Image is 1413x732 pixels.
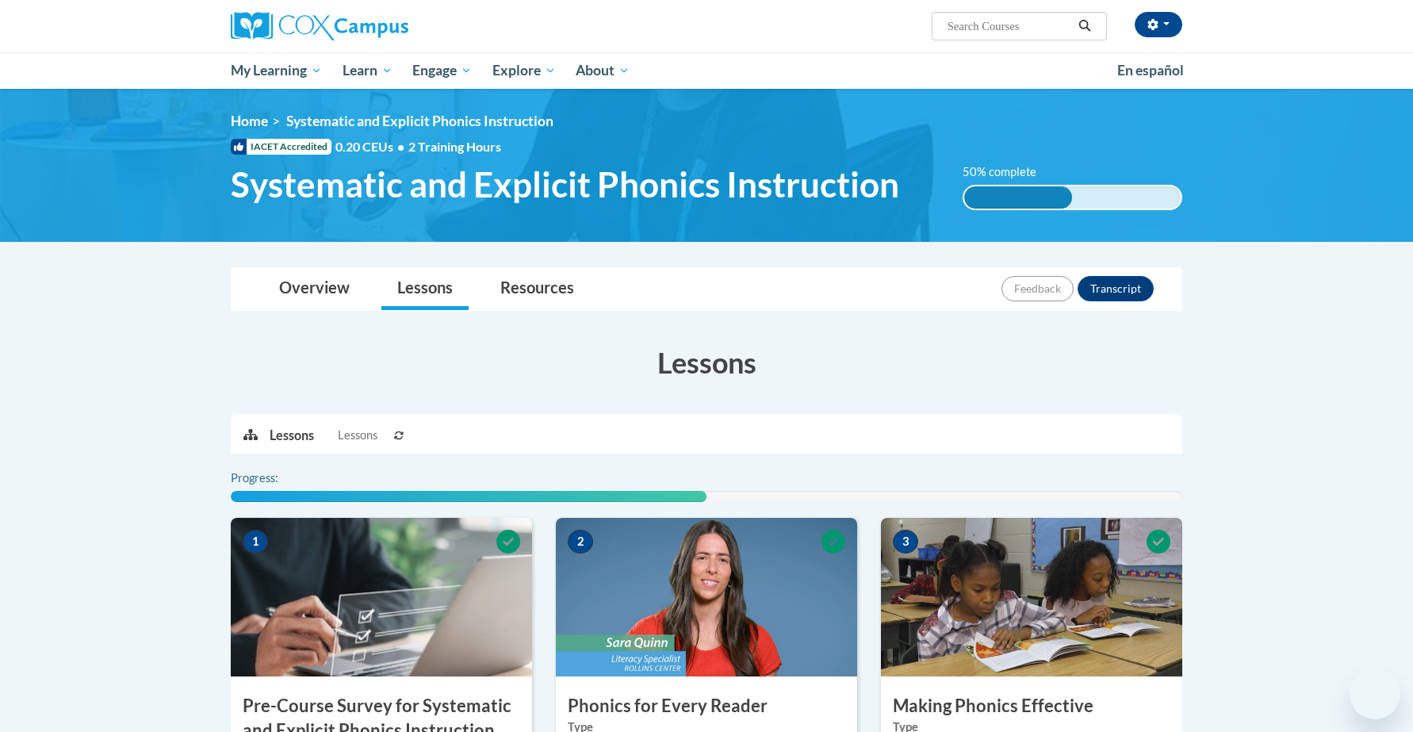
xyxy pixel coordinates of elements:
a: Overview [263,268,366,310]
a: En español [1107,54,1194,87]
span: Lessons [338,427,377,444]
span: • [397,139,404,154]
label: Progress: [231,469,322,487]
span: 2 Training Hours [408,139,501,154]
h3: Phonics for Every Reader [556,694,857,719]
a: Engage [402,52,482,89]
a: Learn [332,52,403,89]
p: Lessons [270,427,314,444]
button: Search [1073,17,1097,36]
a: Cox Campus [231,12,532,40]
img: Course Image [881,518,1182,676]
button: Feedback [1001,276,1074,301]
label: 50% complete [963,163,1054,181]
a: Resources [484,268,590,310]
span: IACET Accredited [231,139,331,155]
span: Systematic and Explicit Phonics Instruction [286,113,553,129]
span: 2 [568,530,593,554]
button: Account Settings [1135,12,1182,37]
span: Engage [412,61,472,80]
span: My Learning [231,61,322,80]
div: Main menu [207,52,1206,89]
span: Explore [492,61,556,80]
span: 3 [893,530,918,554]
a: Lessons [381,268,469,310]
span: 0.20 CEUs [335,138,408,155]
span: 1 [243,530,268,554]
a: Explore [482,52,566,89]
a: About [566,52,641,89]
iframe: Button to launch messaging window [1350,669,1400,719]
span: Systematic and Explicit Phonics Instruction [231,163,899,205]
span: Learn [343,61,392,80]
span: About [576,61,630,80]
img: Course Image [231,518,532,676]
img: Cox Campus [231,12,408,40]
input: Search Courses [946,17,1073,36]
a: My Learning [220,52,332,89]
div: 50% complete [964,186,1073,209]
h3: Making Phonics Effective [881,694,1182,719]
span: En español [1117,62,1184,79]
img: Course Image [556,518,857,676]
button: Transcript [1078,276,1154,301]
h3: Lessons [231,343,1182,382]
a: Home [231,113,268,129]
